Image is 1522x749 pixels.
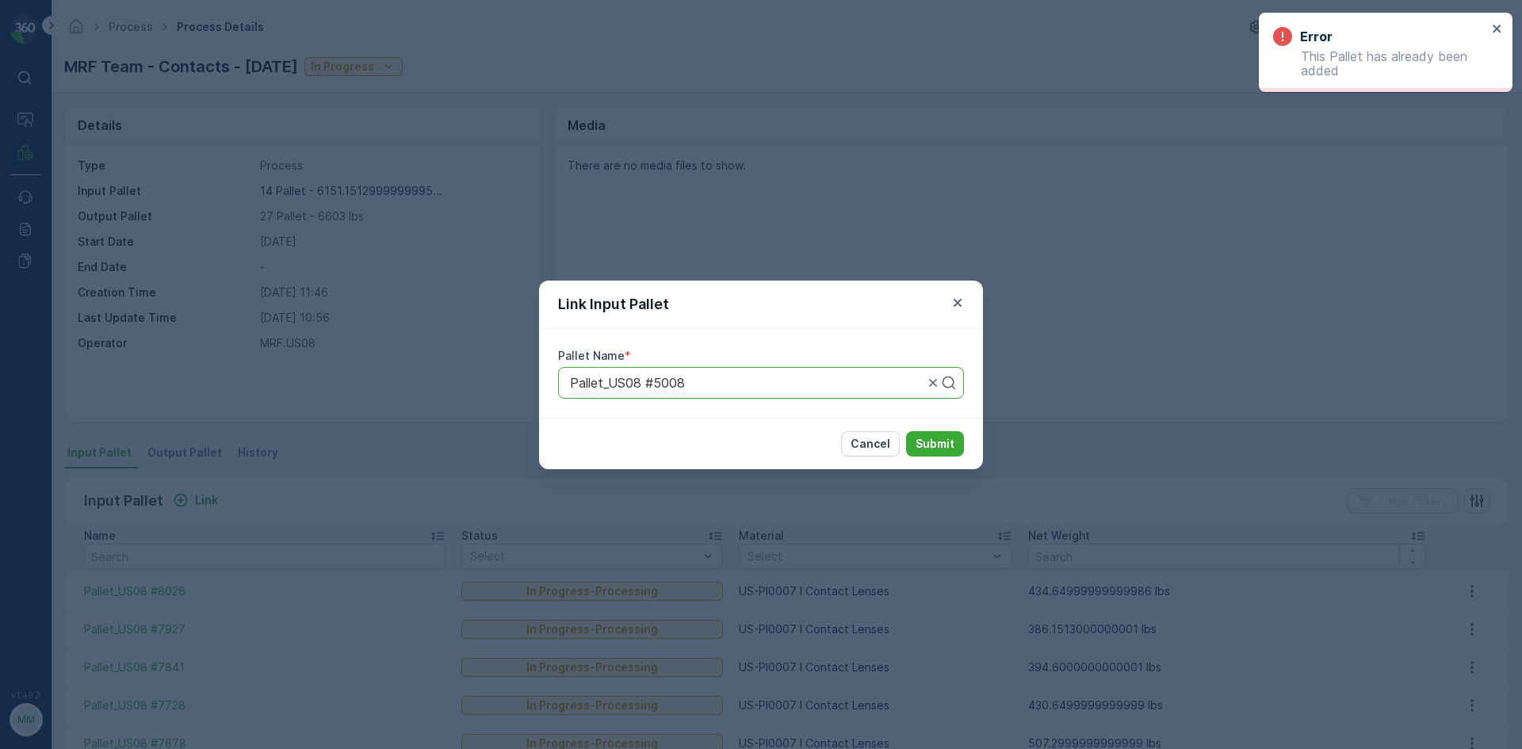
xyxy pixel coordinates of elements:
[916,436,954,452] p: Submit
[558,349,625,362] label: Pallet Name
[1300,27,1333,46] h3: Error
[558,293,669,315] p: Link Input Pallet
[1273,49,1487,78] p: This Pallet has already been added
[1492,22,1503,37] button: close
[841,431,900,457] button: Cancel
[906,431,964,457] button: Submit
[851,436,890,452] p: Cancel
